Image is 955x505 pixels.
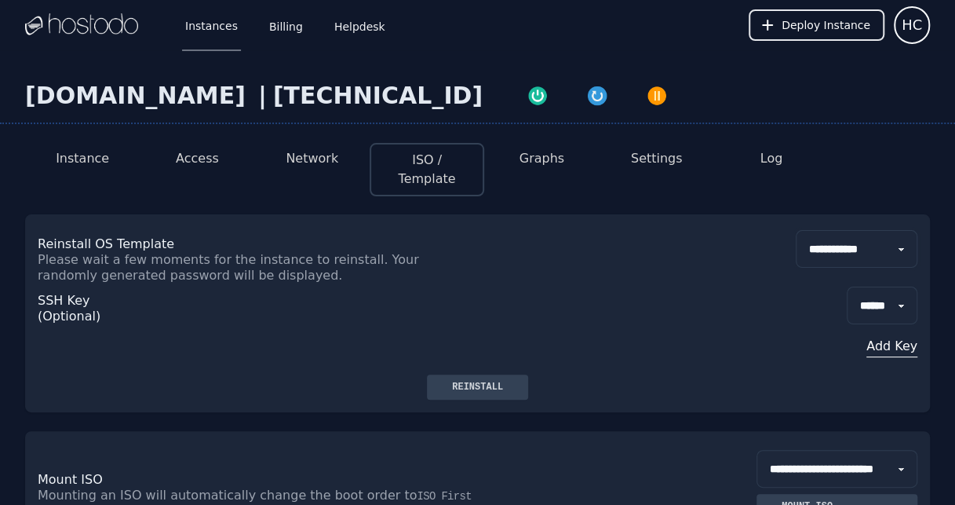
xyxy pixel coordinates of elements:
p: SSH Key (Optional) [38,293,97,324]
img: Power On [527,85,549,107]
span: HC [902,14,922,36]
button: ISO / Template [384,151,470,188]
div: Reinstall [439,381,516,393]
p: Mounting an ISO will automatically change the boot order to [38,488,478,503]
p: Please wait a few moments for the instance to reinstall. Your randomly generated password will be... [38,252,478,284]
div: [TECHNICAL_ID] [273,82,483,110]
button: Graphs [519,149,564,168]
img: Restart [586,85,608,107]
img: Power Off [646,85,668,107]
img: Logo [25,13,138,37]
div: | [252,82,273,110]
button: Reinstall [427,375,528,400]
p: Reinstall OS Template [38,236,478,252]
p: Mount ISO [38,472,478,488]
button: Instance [56,149,109,168]
button: Deploy Instance [749,9,884,41]
span: Deploy Instance [782,17,870,33]
button: Settings [631,149,683,168]
span: ISO First [417,490,471,503]
button: User menu [894,6,930,44]
button: Power Off [627,82,687,107]
button: Access [176,149,219,168]
button: Add Key [847,337,917,356]
button: Log [760,149,783,168]
div: [DOMAIN_NAME] [25,82,252,110]
button: Restart [567,82,627,107]
button: Network [286,149,338,168]
button: Power On [508,82,567,107]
